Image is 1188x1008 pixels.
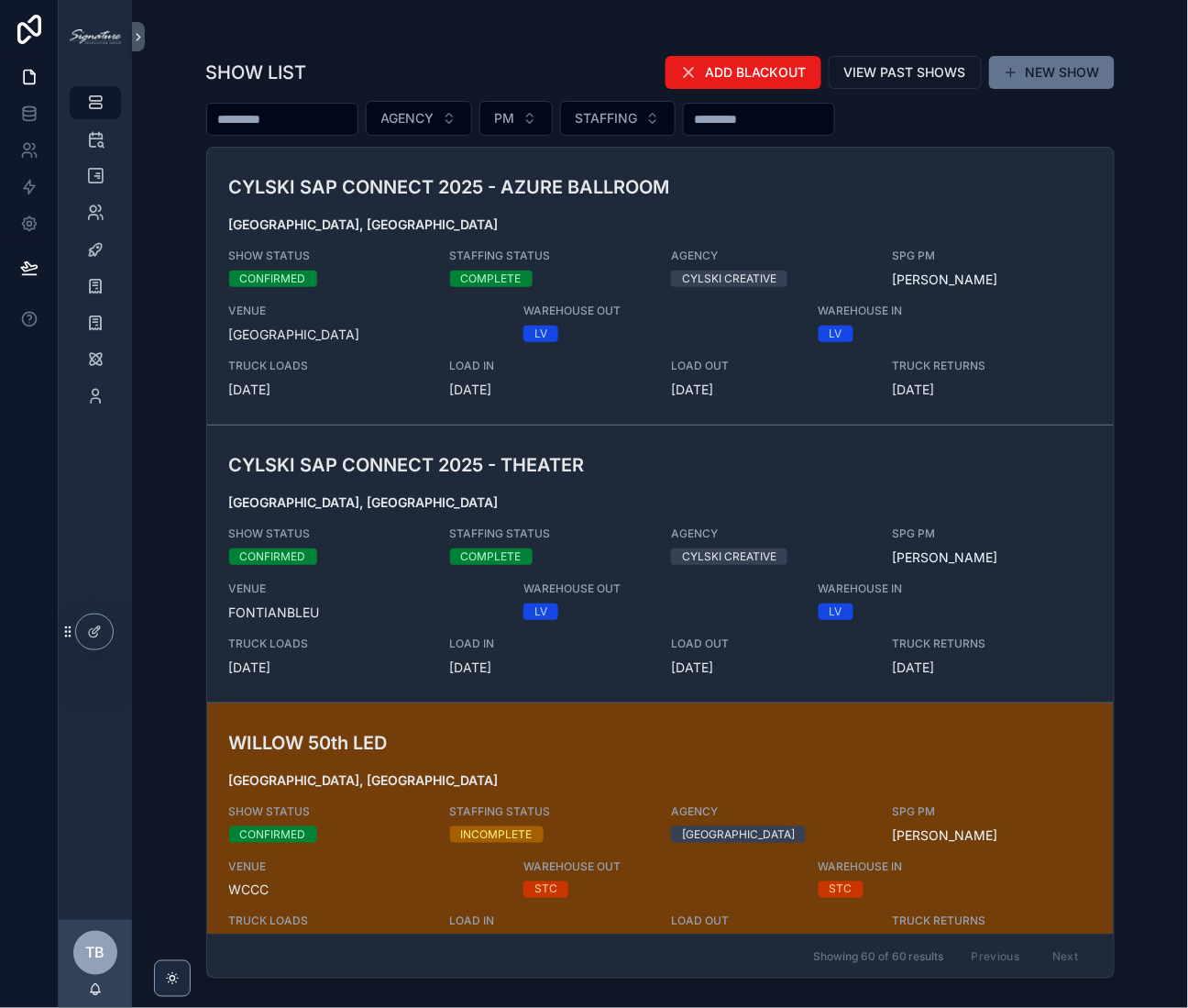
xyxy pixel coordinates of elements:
[229,729,797,757] h3: WILLOW 50th LED
[844,63,966,82] span: VIEW PAST SHOWS
[207,703,1114,981] a: WILLOW 50th LED[GEOGRAPHIC_DATA], [GEOGRAPHIC_DATA]SHOW STATUSCONFIRMEDSTAFFING STATUSINCOMPLETEA...
[229,326,502,344] span: [GEOGRAPHIC_DATA]
[206,60,307,85] h1: SHOW LIST
[671,249,870,263] span: AGENCY
[450,249,649,263] span: STAFFING STATUS
[495,109,515,127] span: PM
[229,494,499,510] strong: [GEOGRAPHIC_DATA], [GEOGRAPHIC_DATA]
[665,56,821,89] button: ADD BLACKOUT
[450,637,649,651] span: LOAD IN
[560,101,676,136] button: Select Button
[229,249,428,263] span: SHOW STATUS
[671,659,870,677] span: [DATE]
[450,381,649,399] span: [DATE]
[461,271,522,287] div: COMPLETE
[240,548,306,565] div: CONFIRMED
[534,881,557,898] div: STC
[523,582,797,596] span: WAREHOUSE OUT
[830,604,842,620] div: LV
[229,604,502,622] span: FONTIANBLEU
[830,881,852,898] div: STC
[59,73,132,437] div: scrollable content
[576,109,638,127] span: STAFFING
[989,56,1115,89] button: NEW SHOW
[450,804,649,819] span: STAFFING STATUS
[892,271,997,289] a: [PERSON_NAME]
[450,659,649,677] span: [DATE]
[229,881,502,900] span: WCCC
[207,148,1114,426] a: CYLSKI SAP CONNECT 2025 - AZURE BALLROOM[GEOGRAPHIC_DATA], [GEOGRAPHIC_DATA]SHOW STATUSCONFIRMEDS...
[229,359,428,373] span: TRUCK LOADS
[682,826,795,843] div: [GEOGRAPHIC_DATA]
[461,548,522,565] div: COMPLETE
[450,526,649,541] span: STAFFING STATUS
[461,826,533,843] div: INCOMPLETE
[819,859,1017,874] span: WAREHOUSE IN
[229,173,797,201] h3: CYLSKI SAP CONNECT 2025 - AZURE BALLROOM
[682,271,776,287] div: CYLSKI CREATIVE
[671,637,870,651] span: LOAD OUT
[450,359,649,373] span: LOAD IN
[671,804,870,819] span: AGENCY
[813,949,944,964] span: Showing 60 of 60 results
[671,526,870,541] span: AGENCY
[366,101,472,136] button: Select Button
[229,526,428,541] span: SHOW STATUS
[229,804,428,819] span: SHOW STATUS
[229,859,502,874] span: VENUE
[229,216,499,232] strong: [GEOGRAPHIC_DATA], [GEOGRAPHIC_DATA]
[671,359,870,373] span: LOAD OUT
[892,249,1091,263] span: SPG PM
[479,101,553,136] button: Select Button
[523,304,797,318] span: WAREHOUSE OUT
[892,526,1091,541] span: SPG PM
[229,304,502,318] span: VENUE
[892,659,1091,677] span: [DATE]
[892,359,1091,373] span: TRUCK RETURNS
[671,914,870,929] span: LOAD OUT
[86,942,105,964] span: TB
[229,582,502,596] span: VENUE
[829,56,982,89] button: VIEW PAST SHOWS
[229,772,499,788] strong: [GEOGRAPHIC_DATA], [GEOGRAPHIC_DATA]
[682,548,776,565] div: CYLSKI CREATIVE
[523,859,797,874] span: WAREHOUSE OUT
[240,826,306,843] div: CONFIRMED
[892,548,997,567] a: [PERSON_NAME]
[229,659,428,677] span: [DATE]
[534,604,547,620] div: LV
[892,804,1091,819] span: SPG PM
[450,914,649,929] span: LOAD IN
[819,304,1017,318] span: WAREHOUSE IN
[229,451,797,479] h3: CYLSKI SAP CONNECT 2025 - THEATER
[229,637,428,651] span: TRUCK LOADS
[70,29,121,44] img: App logo
[892,381,1091,399] span: [DATE]
[240,271,306,287] div: CONFIRMED
[534,326,547,342] div: LV
[830,326,842,342] div: LV
[892,914,1091,929] span: TRUCK RETURNS
[819,582,1017,596] span: WAREHOUSE IN
[892,637,1091,651] span: TRUCK RETURNS
[381,109,434,127] span: AGENCY
[671,381,870,399] span: [DATE]
[229,914,428,929] span: TRUCK LOADS
[892,826,997,845] a: [PERSON_NAME]
[706,63,807,82] span: ADD BLACKOUT
[207,426,1114,703] a: CYLSKI SAP CONNECT 2025 - THEATER[GEOGRAPHIC_DATA], [GEOGRAPHIC_DATA]SHOW STATUSCONFIRMEDSTAFFING...
[229,381,428,399] span: [DATE]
